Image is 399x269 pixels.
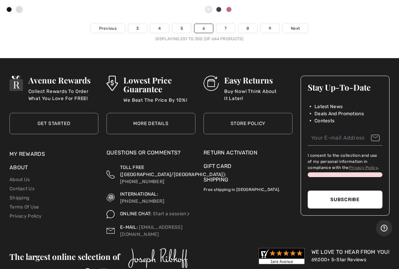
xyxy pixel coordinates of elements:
[9,204,39,210] a: Terms Of Use
[204,76,219,91] img: Easy Returns
[311,248,390,256] div: We Love To Hear From You!
[186,212,191,216] img: Online Chat
[9,177,30,182] a: About Us
[9,113,98,134] a: Get Started
[14,4,24,16] div: Vanilla 30
[120,211,152,217] span: ONLINE CHAT:
[238,24,257,33] a: 8
[9,195,29,201] a: Shipping
[204,176,228,183] a: Shipping
[283,24,308,33] a: Next
[172,24,191,33] a: 5
[224,4,234,16] div: Bubble gum
[194,24,213,33] a: 6
[216,24,235,33] a: 7
[376,220,392,237] iframe: Opens a widget where you can find more information
[9,186,34,192] a: Contact Us
[9,164,98,175] div: About
[107,224,115,238] img: Contact us
[204,113,292,134] a: Store Policy
[150,24,169,33] a: 4
[28,76,98,84] h3: Avenue Rewards
[349,165,378,170] a: Privacy Policy
[314,103,343,110] span: Latest News
[204,149,292,157] a: Return Activation
[123,97,195,110] p: We Beat The Price By 10%!
[9,213,42,219] a: Privacy Policy
[120,224,183,237] a: [EMAIL_ADDRESS][DOMAIN_NAME]
[128,248,188,268] img: Joseph Ribkoff
[308,130,382,146] input: Your E-mail Address
[204,184,292,193] p: Free shipping in [GEOGRAPHIC_DATA].
[91,24,125,33] a: Previous
[9,151,45,157] a: My Rewards
[261,24,279,33] a: 9
[123,76,195,93] h3: Lowest Price Guarantee
[107,191,115,205] img: International
[4,4,14,16] div: Black
[214,4,224,16] div: Midnight Blue
[107,210,115,218] img: Online Chat
[120,224,138,230] span: E-MAIL:
[120,179,164,185] a: [PHONE_NUMBER]
[107,76,118,91] img: Lowest Price Guarantee
[314,110,364,117] span: Deals And Promotions
[311,257,367,263] a: 69,000+ 5-Star Reviews
[308,152,382,171] label: I consent to the collection and use of my personal information in compliance with the .
[99,25,117,31] span: Previous
[9,76,23,91] img: Avenue Rewards
[291,25,300,31] span: Next
[153,211,191,217] a: Start a session
[314,117,334,124] span: Contests
[204,4,214,16] div: Vanilla
[120,198,164,204] a: [PHONE_NUMBER]
[128,24,147,33] a: 3
[120,191,158,197] span: INTERNATIONAL:
[120,165,226,177] span: TOLL FREE ([GEOGRAPHIC_DATA]/[GEOGRAPHIC_DATA]):
[9,251,120,262] span: The largest online selection of
[224,76,292,84] h3: Easy Returns
[308,191,382,209] button: Subscribe
[28,88,98,101] p: Collect Rewards To Order What You Love For FREE!
[308,83,382,92] h3: Stay Up-To-Date
[224,88,292,101] p: Buy Now! Think About It Later!
[204,162,292,170] a: Gift Card
[107,149,195,160] div: Questions or Comments?
[107,113,195,134] a: More Details
[107,164,115,185] img: Toll Free (Canada/US)
[259,248,305,264] img: Customer Reviews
